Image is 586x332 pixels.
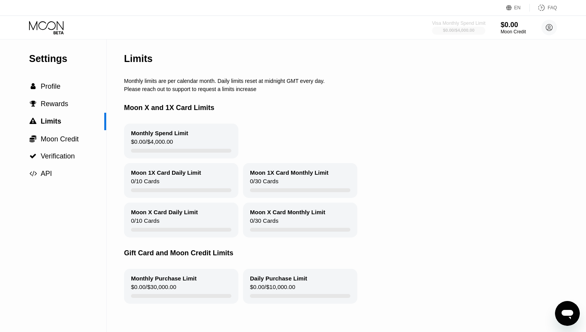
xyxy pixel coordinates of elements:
div: Moon X Card Monthly Limit [250,209,325,215]
div: $0.00 / $10,000.00 [250,284,295,294]
div: $0.00 / $4,000.00 [131,138,173,149]
div: Visa Monthly Spend Limit [432,21,486,26]
div:  [29,118,37,125]
div: Monthly Purchase Limit [131,275,196,282]
div: Settings [29,53,106,64]
div: Daily Purchase Limit [250,275,307,282]
div:  [29,100,37,107]
span:  [29,170,37,177]
span: API [41,170,52,177]
div: Moon X Card Daily Limit [131,209,198,215]
div:  [29,153,37,160]
div: $0.00 [501,21,526,29]
div: $0.00 / $4,000.00 [443,28,474,33]
div: Moon Credit [501,29,526,34]
div: Limits [124,53,153,64]
span: Moon Credit [41,135,79,143]
span:  [29,135,36,143]
div: 0 / 10 Cards [131,178,159,188]
div: Moon 1X Card Monthly Limit [250,169,329,176]
div:  [29,83,37,90]
div:  [29,135,37,143]
iframe: Bouton de lancement de la fenêtre de messagerie [555,301,580,326]
span:  [31,83,36,90]
span:  [30,100,36,107]
div: $0.00 / $30,000.00 [131,284,176,294]
div: Visa Monthly Spend Limit$0.00/$4,000.00 [433,21,485,34]
div: Monthly Spend Limit [131,130,188,136]
span:  [29,153,36,160]
div: Moon 1X Card Daily Limit [131,169,201,176]
span: Profile [41,83,60,90]
div: EN [506,4,530,12]
div: FAQ [530,4,557,12]
span: Limits [41,117,61,125]
div: $0.00Moon Credit [501,21,526,34]
div: 0 / 30 Cards [250,178,278,188]
span:  [29,118,36,125]
div: FAQ [548,5,557,10]
span: Rewards [41,100,68,108]
span: Verification [41,152,75,160]
div: 0 / 10 Cards [131,217,159,228]
div: EN [514,5,521,10]
div: 0 / 30 Cards [250,217,278,228]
